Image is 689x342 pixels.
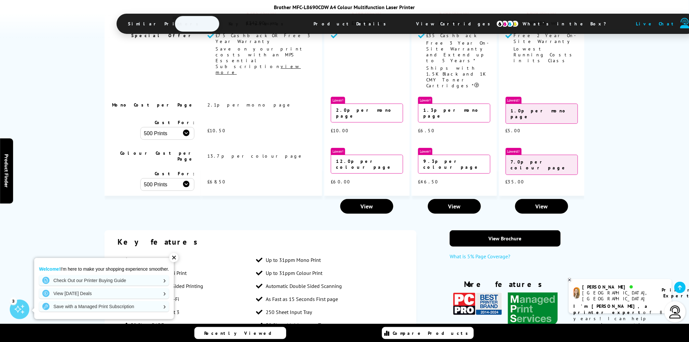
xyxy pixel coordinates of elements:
b: I'm [PERSON_NAME], a printer expert [574,303,650,315]
strong: Welcome! [39,266,61,272]
span: View [448,203,460,210]
span: Colour Cost per Page [120,150,194,162]
span: £46.50 [418,179,438,185]
span: £6.50 [418,128,435,134]
span: Recently Viewed [204,330,278,336]
span: £5.00 [506,128,521,134]
span: 250 Sheet Input Tray [266,309,312,315]
div: Brother MFC-L8690CDW A4 Colour Multifunction Laser Printer [117,4,572,10]
img: cmyk-icon.svg [496,20,519,27]
span: Cost For: [155,171,194,177]
span: Similar Printers [118,16,212,32]
div: More features [450,279,560,292]
a: View [DATE] Deals [39,288,169,299]
span: Lower! [418,97,432,104]
div: 9.3p per colour page [418,155,490,174]
span: £60.00 [331,179,350,185]
span: Lower! [331,148,345,155]
a: KeyFeatureModal353 [453,310,502,317]
img: amy-livechat.png [574,287,580,299]
span: As Fast as 15 Seconds First page [266,296,338,302]
a: View Brochure [450,230,560,247]
span: Product Finder [3,154,10,188]
span: What’s in the Box? [513,16,623,32]
p: of 8 years! I can help you choose the right product [574,303,667,334]
span: View [361,203,373,210]
div: 3 [10,297,17,305]
img: user-headset-light.svg [669,306,682,319]
span: Lower! [418,148,432,155]
div: [GEOGRAPHIC_DATA], [GEOGRAPHIC_DATA] [583,290,654,302]
div: Key features [118,237,403,247]
a: Compare Products [382,327,474,339]
img: Brother MPS Essential [508,292,558,335]
span: Automatic Double Sided Scanning [266,283,342,289]
a: View [428,199,481,214]
span: Lower! [331,97,345,104]
span: 50 Sheet Multipurpose Tray [266,322,327,328]
span: Key Features [219,16,297,32]
p: I'm here to make your shopping experience smoother. [39,266,169,272]
span: £10.00 [331,128,349,134]
span: £10.50 [207,128,226,134]
img: PC Pro Award [453,292,502,315]
span: £75 Cashback OR Free 3 Year Warranty [216,33,311,44]
div: 1.3p per mono page [418,104,490,122]
span: Free 2 Year On-Site Warranty [514,33,576,44]
span: 2.1p per mono page [207,102,292,108]
span: Compare Products [393,330,471,336]
a: View [340,199,393,214]
span: Lowest! [506,97,522,104]
div: ✕ [169,253,178,262]
span: View Cartridges [406,15,506,32]
span: £35.00 [506,179,525,185]
div: 12.0p per colour page [331,155,403,174]
span: Mono Cost per Page [112,102,194,108]
u: view more [216,64,301,75]
span: Up to 31ppm Colour Print [266,270,322,276]
span: Lowest Running Costs in its Class [514,46,576,64]
a: Save with a Managed Print Subscription [39,301,169,312]
span: Ships with 1.5K Black and 1K CMY Toner Cartridges* [426,65,485,89]
span: Save on your print costs with an MPS Essential Subscription [216,46,305,75]
a: Recently Viewed [194,327,286,339]
span: 13.7p per colour page [207,153,303,159]
div: [PERSON_NAME] [583,284,654,290]
div: 2.0p per mono page [331,104,403,122]
span: Free 3 Year On-Site Warranty and Extend up to 5 Years* [426,40,489,64]
span: Live Chat [636,21,677,27]
span: View [536,203,548,210]
a: What is 5% Page Coverage? [450,253,560,263]
a: View [515,199,568,214]
span: 50 Sheet DADF [131,322,164,328]
span: £68.50 [207,179,226,185]
span: Product Details [304,16,399,32]
a: Check Out our Printer Buying Guide [39,275,169,286]
span: Lowest! [506,148,522,155]
span: Up to 31ppm Mono Print [266,257,321,263]
div: 1.0p per mono page [506,104,578,124]
div: 7.0p per colour page [506,155,578,175]
span: Cost For: [155,120,194,125]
